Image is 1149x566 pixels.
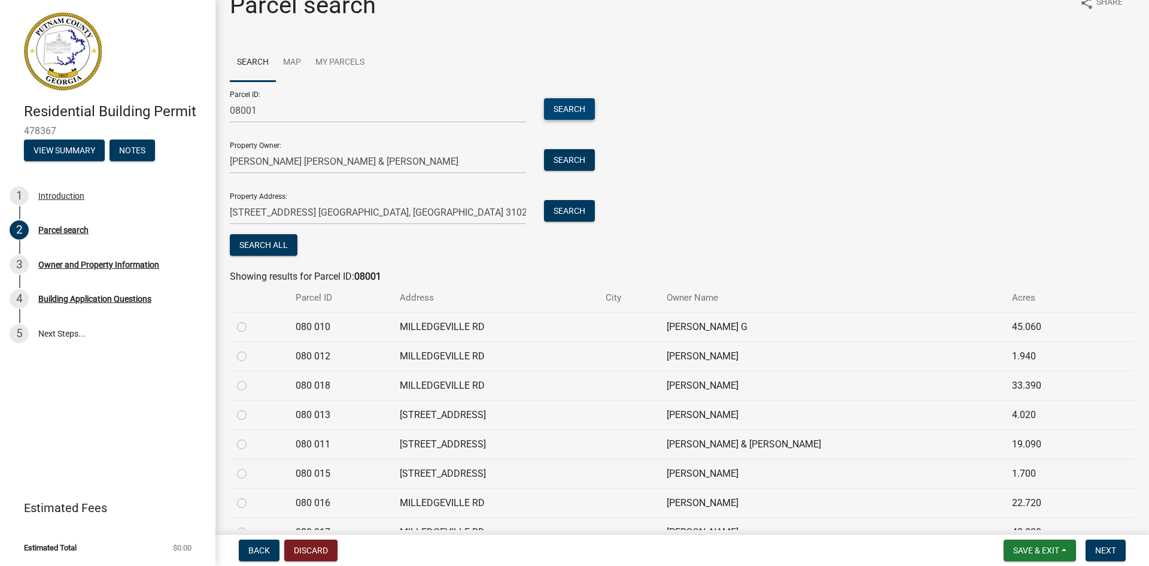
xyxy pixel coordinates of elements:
button: Discard [284,540,338,561]
div: Parcel search [38,226,89,234]
div: 5 [10,324,29,343]
td: 080 011 [288,429,393,459]
td: [STREET_ADDRESS] [393,400,598,429]
td: [PERSON_NAME] & [PERSON_NAME] [659,429,1005,459]
a: Estimated Fees [10,496,196,520]
button: Search [544,200,595,222]
th: Acres [1005,284,1105,312]
img: Putnam County, Georgia [24,13,102,90]
td: 080 015 [288,459,393,488]
div: Owner and Property Information [38,261,159,269]
div: 4 [10,289,29,308]
td: 080 010 [288,312,393,341]
wm-modal-confirm: Notes [110,146,155,156]
td: 080 016 [288,488,393,517]
td: [STREET_ADDRESS] [393,459,598,488]
td: MILLEDGEVILLE RD [393,517,598,547]
a: Map [276,44,308,82]
h4: Residential Building Permit [24,103,206,120]
td: 48.830 [1005,517,1105,547]
a: My Parcels [308,44,372,82]
button: Search [544,149,595,171]
td: 33.390 [1005,371,1105,400]
th: Address [393,284,598,312]
td: [PERSON_NAME] [659,341,1005,371]
td: [PERSON_NAME] [659,517,1005,547]
button: Notes [110,140,155,161]
span: Back [248,546,270,555]
td: 080 012 [288,341,393,371]
td: [PERSON_NAME] [659,459,1005,488]
td: 1.940 [1005,341,1105,371]
td: MILLEDGEVILLE RD [393,488,598,517]
button: View Summary [24,140,105,161]
div: 2 [10,220,29,240]
span: Next [1095,546,1116,555]
div: 3 [10,255,29,274]
td: 080 017 [288,517,393,547]
th: Parcel ID [288,284,393,312]
strong: 08001 [354,271,381,282]
a: Search [230,44,276,82]
button: Search [544,98,595,120]
th: Owner Name [659,284,1005,312]
td: [PERSON_NAME] [659,488,1005,517]
td: 4.020 [1005,400,1105,429]
td: 080 013 [288,400,393,429]
span: $0.00 [173,544,191,552]
td: [PERSON_NAME] G [659,312,1005,341]
button: Save & Exit [1004,540,1076,561]
td: [PERSON_NAME] [659,400,1005,429]
td: 45.060 [1005,312,1105,341]
wm-modal-confirm: Summary [24,146,105,156]
button: Search All [230,234,297,256]
span: Estimated Total [24,544,77,552]
span: 478367 [24,125,191,137]
th: City [598,284,659,312]
span: Save & Exit [1013,546,1059,555]
button: Next [1086,540,1126,561]
td: 22.720 [1005,488,1105,517]
td: MILLEDGEVILLE RD [393,312,598,341]
td: 080 018 [288,371,393,400]
td: 1.700 [1005,459,1105,488]
td: [STREET_ADDRESS] [393,429,598,459]
td: [PERSON_NAME] [659,371,1005,400]
td: MILLEDGEVILLE RD [393,371,598,400]
td: MILLEDGEVILLE RD [393,341,598,371]
div: Introduction [38,192,84,200]
div: 1 [10,186,29,205]
div: Showing results for Parcel ID: [230,270,1135,284]
td: 19.090 [1005,429,1105,459]
div: Building Application Questions [38,295,151,303]
button: Back [239,540,279,561]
